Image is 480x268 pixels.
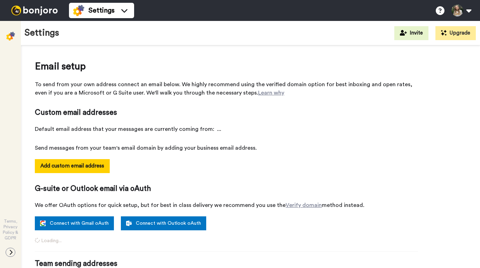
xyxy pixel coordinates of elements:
span: To send from your own address connect an email below. We highly recommend using the verified doma... [35,80,418,97]
img: bj-logo-header-white.svg [8,6,61,15]
img: settings-colored.svg [73,5,84,16]
span: Settings [88,6,115,15]
a: Verify domain [286,202,322,208]
img: outlook-white.svg [126,221,132,226]
span: Custom email addresses [35,107,418,118]
span: G-suite or Outlook email via oAuth [35,184,418,194]
span: We offer OAuth options for quick setup, but for best in class delivery we recommend you use the m... [35,201,418,209]
span: Send messages from your team's email domain by adding your business email address. [35,144,418,152]
button: Add custom email address [35,159,110,173]
span: Default email address that your messages are currently coming from: [35,125,418,133]
a: Connect with Gmail oAuth [35,216,114,230]
a: Connect with Outlook oAuth [121,216,206,230]
img: google.svg [40,221,46,226]
span: Loading... [35,237,418,244]
span: ... [217,125,221,133]
span: Email setup [35,59,418,73]
button: Upgrade [435,26,476,40]
img: settings-colored.svg [6,32,15,40]
a: Learn why [258,90,284,96]
button: Invite [394,26,428,40]
h1: Settings [24,28,59,38]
